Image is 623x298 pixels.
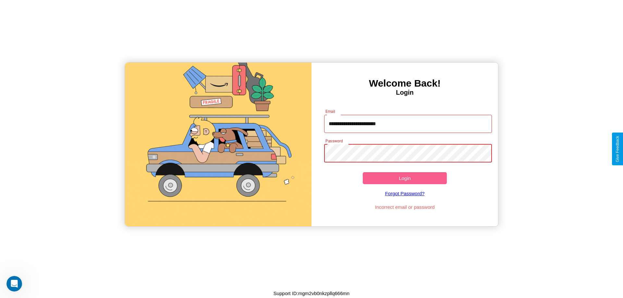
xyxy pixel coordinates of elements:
a: Forgot Password? [321,184,489,203]
label: Email [325,109,336,114]
h4: Login [311,89,498,96]
p: Support ID: mgm2vb0nkzpllq666mn [274,289,349,298]
div: Give Feedback [615,136,620,162]
button: Login [363,172,447,184]
label: Password [325,138,343,144]
iframe: Intercom live chat [6,276,22,292]
p: Incorrect email or password [321,203,489,211]
h3: Welcome Back! [311,78,498,89]
img: gif [125,63,311,226]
